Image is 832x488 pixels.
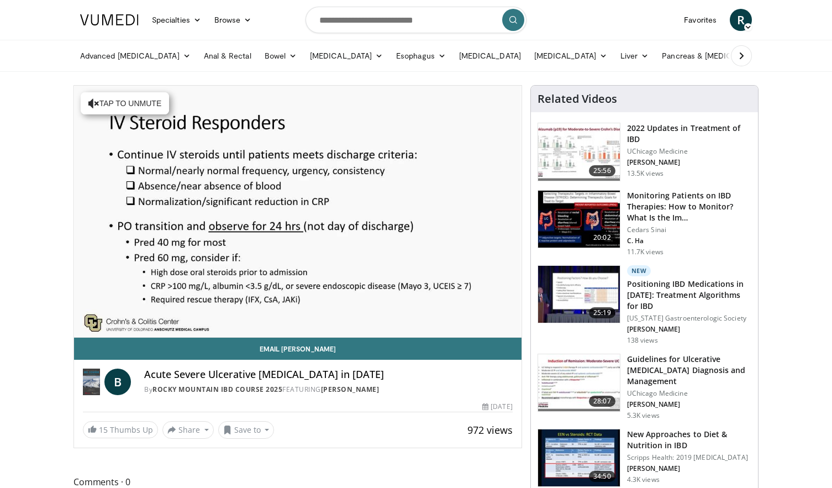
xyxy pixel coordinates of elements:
[538,92,617,106] h4: Related Videos
[627,279,751,312] h3: Positioning IBD Medications in [DATE]: Treatment Algorithms for IBD
[627,248,664,256] p: 11.7K views
[627,169,664,178] p: 13.5K views
[467,423,513,437] span: 972 views
[208,9,259,31] a: Browse
[83,421,158,438] a: 15 Thumbs Up
[538,190,751,256] a: 20:02 Monitoring Patients on IBD Therapies: How to Monitor? What Is the Im… Cedars Sinai C. Ha 11...
[627,123,751,145] h3: 2022 Updates in Treatment of IBD
[389,45,452,67] a: Esophagus
[104,369,131,395] a: B
[627,464,751,473] p: [PERSON_NAME]
[74,338,522,360] a: Email [PERSON_NAME]
[99,424,108,435] span: 15
[627,354,751,387] h3: Guidelines for Ulcerative [MEDICAL_DATA] Diagnosis and Management
[321,385,380,394] a: [PERSON_NAME]
[627,475,660,484] p: 4.3K views
[74,86,522,338] video-js: Video Player
[730,9,752,31] a: R
[627,265,651,276] p: New
[538,123,751,181] a: 25:56 2022 Updates in Treatment of IBD UChicago Medicine [PERSON_NAME] 13.5K views
[589,396,615,407] span: 28:07
[162,421,214,439] button: Share
[627,336,658,345] p: 138 views
[677,9,723,31] a: Favorites
[80,14,139,25] img: VuMedi Logo
[218,421,275,439] button: Save to
[627,325,751,334] p: [PERSON_NAME]
[303,45,389,67] a: [MEDICAL_DATA]
[589,307,615,318] span: 25:19
[589,165,615,176] span: 25:56
[538,123,620,181] img: 9393c547-9b5d-4ed4-b79d-9c9e6c9be491.150x105_q85_crop-smart_upscale.jpg
[482,402,512,412] div: [DATE]
[258,45,303,67] a: Bowel
[627,411,660,420] p: 5.3K views
[538,265,751,345] a: 25:19 New Positioning IBD Medications in [DATE]: Treatment Algorithms for IBD [US_STATE] Gastroen...
[655,45,784,67] a: Pancreas & [MEDICAL_DATA]
[538,354,751,420] a: 28:07 Guidelines for Ulcerative [MEDICAL_DATA] Diagnosis and Management UChicago Medicine [PERSON...
[144,385,512,395] div: By FEATURING
[144,369,512,381] h4: Acute Severe Ulcerative [MEDICAL_DATA] in [DATE]
[83,369,100,395] img: Rocky Mountain IBD Course 2025
[145,9,208,31] a: Specialties
[452,45,528,67] a: [MEDICAL_DATA]
[197,45,258,67] a: Anal & Rectal
[538,429,751,487] a: 34:50 New Approaches to Diet & Nutrition in IBD Scripps Health: 2019 [MEDICAL_DATA] [PERSON_NAME]...
[627,400,751,409] p: [PERSON_NAME]
[627,158,751,167] p: [PERSON_NAME]
[589,232,615,243] span: 20:02
[73,45,197,67] a: Advanced [MEDICAL_DATA]
[306,7,526,33] input: Search topics, interventions
[627,147,751,156] p: UChicago Medicine
[627,453,751,462] p: Scripps Health: 2019 [MEDICAL_DATA]
[627,314,751,323] p: [US_STATE] Gastroenterologic Society
[627,389,751,398] p: UChicago Medicine
[81,92,169,114] button: Tap to unmute
[538,429,620,487] img: 0d1747ae-4eac-4456-b2f5-cd164c21000b.150x105_q85_crop-smart_upscale.jpg
[538,191,620,248] img: 609225da-72ea-422a-b68c-0f05c1f2df47.150x105_q85_crop-smart_upscale.jpg
[627,190,751,223] h3: Monitoring Patients on IBD Therapies: How to Monitor? What Is the Im…
[538,354,620,412] img: 5d508c2b-9173-4279-adad-7510b8cd6d9a.150x105_q85_crop-smart_upscale.jpg
[538,266,620,323] img: 9ce3f8e3-680b-420d-aa6b-dcfa94f31065.150x105_q85_crop-smart_upscale.jpg
[614,45,655,67] a: Liver
[589,471,615,482] span: 34:50
[528,45,614,67] a: [MEDICAL_DATA]
[627,225,751,234] p: Cedars Sinai
[627,237,751,245] p: C. Ha
[152,385,282,394] a: Rocky Mountain IBD Course 2025
[627,429,751,451] h3: New Approaches to Diet & Nutrition in IBD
